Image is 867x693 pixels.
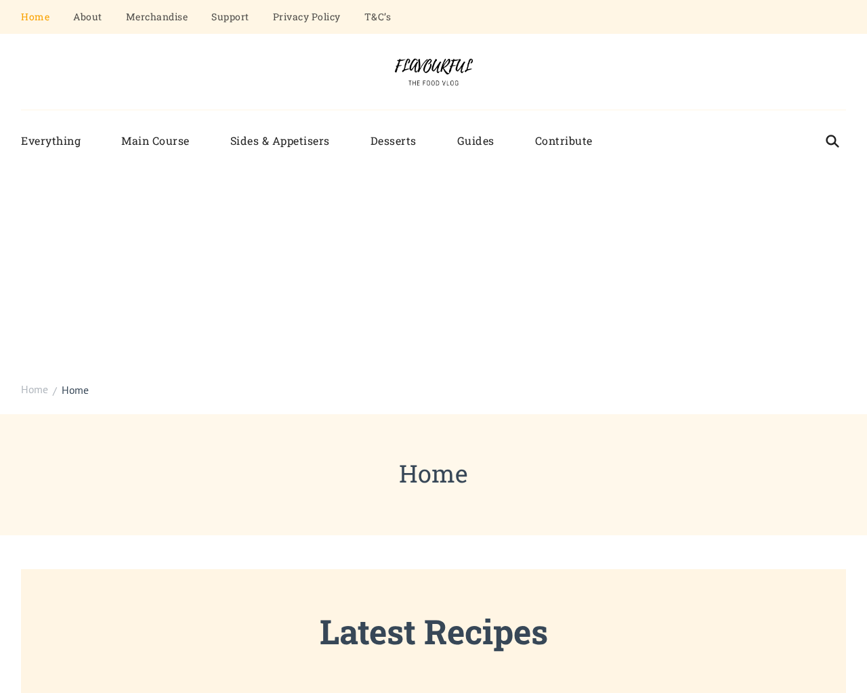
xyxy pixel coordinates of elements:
h1: Home [21,455,846,491]
strong: Latest Recipes [320,609,548,654]
a: Sides & Appetisers [210,124,350,158]
span: / [53,383,57,399]
a: Contribute [515,124,613,158]
span: Home [21,382,48,396]
a: Desserts [350,124,437,158]
a: Everything [21,124,101,158]
a: Main Course [101,124,210,158]
img: Flavourful [383,54,484,89]
a: Home [21,382,48,398]
iframe: Advertisement [27,178,840,367]
a: Guides [437,124,515,158]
